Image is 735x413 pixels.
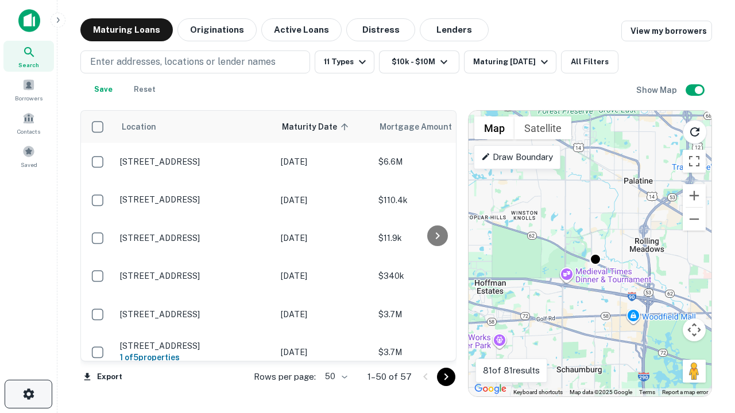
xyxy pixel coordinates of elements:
[282,120,352,134] span: Maturity Date
[261,18,342,41] button: Active Loans
[120,309,269,320] p: [STREET_ADDRESS]
[121,120,156,134] span: Location
[621,21,712,41] a: View my borrowers
[683,150,706,173] button: Toggle fullscreen view
[120,341,269,351] p: [STREET_ADDRESS]
[281,270,367,282] p: [DATE]
[561,50,618,73] button: All Filters
[281,346,367,359] p: [DATE]
[378,194,493,206] p: $110.4k
[379,50,459,73] button: $10k - $10M
[373,111,499,143] th: Mortgage Amount
[471,381,509,396] a: Open this area in Google Maps (opens a new window)
[346,18,415,41] button: Distress
[662,389,708,395] a: Report a map error
[471,381,509,396] img: Google
[513,388,563,396] button: Keyboard shortcuts
[21,160,37,169] span: Saved
[126,78,163,101] button: Reset
[683,318,706,341] button: Map camera controls
[17,127,40,136] span: Contacts
[275,111,373,143] th: Maturity Date
[90,55,276,69] p: Enter addresses, locations or lender names
[18,9,40,32] img: capitalize-icon.png
[473,55,551,69] div: Maturing [DATE]
[437,368,455,386] button: Go to next page
[570,389,632,395] span: Map data ©2025 Google
[483,364,540,377] p: 81 of 81 results
[378,308,493,321] p: $3.7M
[120,233,269,243] p: [STREET_ADDRESS]
[474,116,514,139] button: Show street map
[120,271,269,281] p: [STREET_ADDRESS]
[380,120,467,134] span: Mortgage Amount
[683,120,707,144] button: Reload search area
[177,18,257,41] button: Originations
[636,84,679,96] h6: Show Map
[85,78,122,101] button: Save your search to get updates of matches that match your search criteria.
[3,107,54,138] a: Contacts
[683,208,706,231] button: Zoom out
[281,308,367,321] p: [DATE]
[320,368,349,385] div: 50
[120,194,269,205] p: [STREET_ADDRESS]
[378,155,493,168] p: $6.6M
[281,232,367,244] p: [DATE]
[678,321,735,376] iframe: Chat Widget
[481,150,553,164] p: Draw Boundary
[378,346,493,359] p: $3.7M
[315,50,374,73] button: 11 Types
[254,370,316,384] p: Rows per page:
[639,389,655,395] a: Terms (opens in new tab)
[378,270,493,282] p: $340k
[18,60,39,69] span: Search
[114,111,275,143] th: Location
[3,41,54,72] a: Search
[80,50,310,73] button: Enter addresses, locations or lender names
[80,368,125,385] button: Export
[464,50,556,73] button: Maturing [DATE]
[367,370,412,384] p: 1–50 of 57
[281,194,367,206] p: [DATE]
[15,93,42,103] span: Borrowers
[120,351,269,364] h6: 1 of 5 properties
[281,155,367,168] p: [DATE]
[3,74,54,105] a: Borrowers
[3,141,54,172] a: Saved
[80,18,173,41] button: Maturing Loans
[120,157,269,167] p: [STREET_ADDRESS]
[378,232,493,244] p: $11.9k
[420,18,489,41] button: Lenders
[683,184,706,207] button: Zoom in
[514,116,571,139] button: Show satellite imagery
[469,111,711,396] div: 0 0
